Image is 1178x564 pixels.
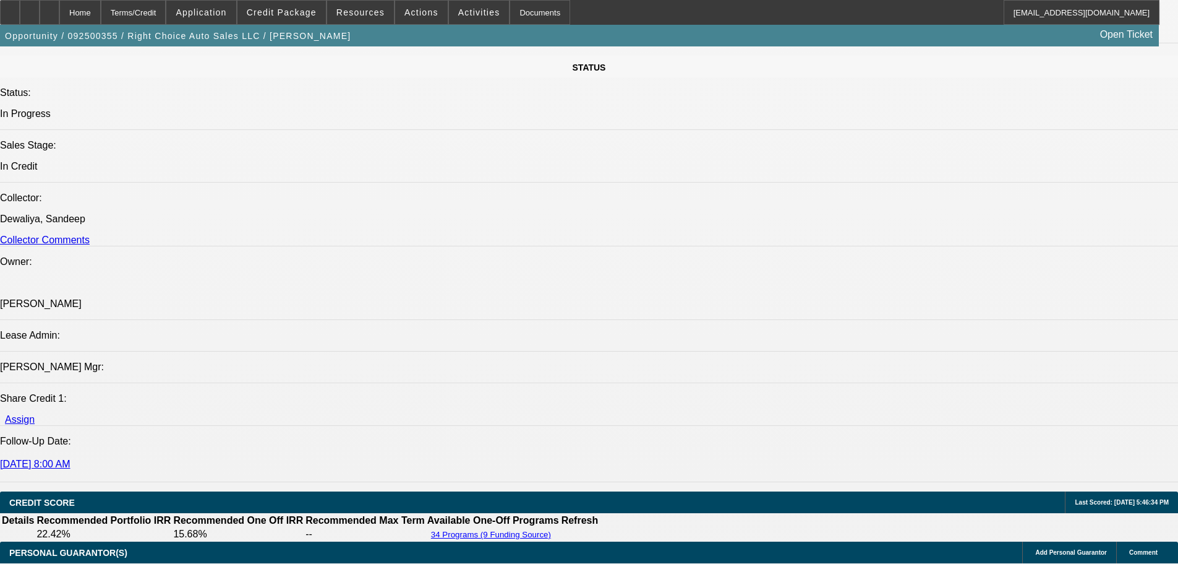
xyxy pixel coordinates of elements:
button: Activities [449,1,510,24]
td: 22.42% [36,528,171,540]
a: Open Ticket [1095,24,1158,45]
th: Refresh [561,514,599,527]
th: Details [1,514,35,527]
span: STATUS [573,63,606,72]
button: 34 Programs (9 Funding Source) [427,529,555,540]
span: Application [176,7,226,17]
span: Actions [404,7,438,17]
button: Resources [327,1,394,24]
span: PERSONAL GUARANTOR(S) [9,548,127,558]
span: Opportunity / 092500355 / Right Choice Auto Sales LLC / [PERSON_NAME] [5,31,351,41]
a: Assign [5,414,35,425]
td: -- [305,528,425,540]
button: Application [166,1,236,24]
td: 15.68% [173,528,304,540]
span: Credit Package [247,7,317,17]
span: Add Personal Guarantor [1035,549,1107,556]
th: Recommended One Off IRR [173,514,304,527]
th: Recommended Max Term [305,514,425,527]
span: Comment [1129,549,1158,556]
span: Resources [336,7,385,17]
span: Activities [458,7,500,17]
button: Credit Package [237,1,326,24]
span: CREDIT SCORE [9,498,75,508]
span: Last Scored: [DATE] 5:46:34 PM [1075,499,1169,506]
button: Actions [395,1,448,24]
th: Available One-Off Programs [427,514,560,527]
th: Recommended Portfolio IRR [36,514,171,527]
